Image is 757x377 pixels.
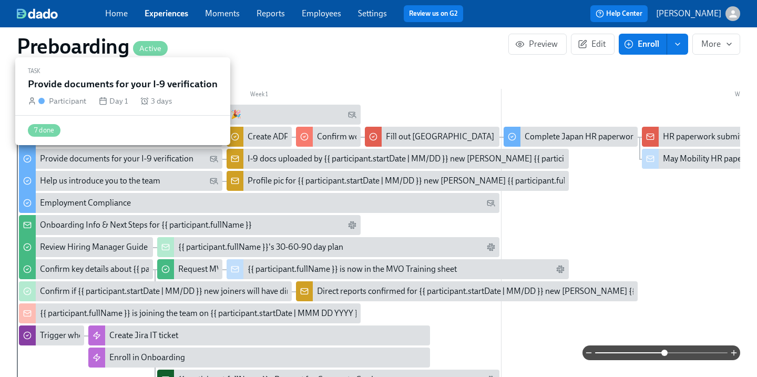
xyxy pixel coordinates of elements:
div: Onboarding Info & Next Steps for {{ participant.fullName }} [40,219,252,231]
button: Enroll [619,34,667,55]
div: Provide documents for your I-9 verification [40,153,193,165]
a: Review us on G2 [409,8,458,19]
span: Active [133,45,168,53]
div: Confirm key details about {{ participant.firstName }} [19,259,153,279]
div: Complete Japan HR paperwork [504,127,638,147]
div: Fill out [GEOGRAPHIC_DATA] HR paperwork for {{ participant.fullName }} [386,131,652,142]
svg: Personal Email [348,110,356,119]
div: Confirm work email address for {{ participant.startDate | MM/DD }} new joiners [296,127,361,147]
div: Request MVO Training for {{ participant.fullName }} [178,263,363,275]
div: {{ participant.fullName }} is now in the MVO Training sheet [227,259,568,279]
div: Direct reports confirmed for {{ participant.startDate | MM/DD }} new [PERSON_NAME] {{ participant... [317,286,719,297]
span: Help Center [596,8,642,19]
div: Week 1 [17,89,502,103]
div: Confirm key details about {{ participant.firstName }} [40,263,226,275]
span: 7 done [28,126,60,134]
a: Home [105,8,128,18]
div: Trigger when all IT info provided [40,330,156,341]
div: Create Jira IT ticket [109,330,178,341]
div: Provide documents for your I-9 verification [19,149,222,169]
div: {{ participant.fullName }}'s 30-60-90 day plan [178,241,343,253]
a: Employees [302,8,341,18]
div: I-9 docs uploaded by {{ participant.startDate | MM/DD }} new [PERSON_NAME] {{ participant.fullNam... [227,149,568,169]
div: Create ADP profile for {{ participant.fullName }} (starting {{ participant.startDate | MM/DD }} [227,127,292,147]
span: Enroll [626,39,659,49]
svg: Slack [348,221,356,229]
div: Confirm if {{ participant.startDate | MM/DD }} new joiners will have direct reports [40,286,328,297]
button: More [692,34,740,55]
div: Profile pic for {{ participant.startDate | MM/DD }} new [PERSON_NAME] {{ participant.fullName }} [227,171,568,191]
div: Onboarding Info & Next Steps for {{ participant.fullName }} [19,215,361,235]
div: Participant [49,95,86,107]
a: Moments [205,8,240,18]
img: dado [17,8,58,19]
div: Review Hiring Manager Guide & provide link to onboarding plan [19,237,153,257]
div: Profile pic for {{ participant.startDate | MM/DD }} new [PERSON_NAME] {{ participant.fullName }} [248,175,598,187]
svg: Personal Email [210,155,218,163]
div: Fill out [GEOGRAPHIC_DATA] HR paperwork for {{ participant.fullName }} [365,127,499,147]
div: Create Jira IT ticket [88,325,430,345]
a: Settings [358,8,387,18]
button: Help Center [590,5,648,22]
div: Employment Compliance [40,197,131,209]
svg: Personal Email [487,199,495,207]
div: Direct reports confirmed for {{ participant.startDate | MM/DD }} new [PERSON_NAME] {{ participant... [296,281,638,301]
p: [PERSON_NAME] [656,8,721,19]
a: Experiences [145,8,188,18]
div: {{ participant.fullName }} is joining the team on {{ participant.startDate | MMM DD YYYY }} 🎉 [40,308,373,319]
button: enroll [667,34,688,55]
div: Day 1 [99,95,128,107]
svg: Personal Email [210,177,218,185]
button: Review us on G2 [404,5,463,22]
div: Task [28,66,218,77]
div: Trigger when all IT info provided [19,325,84,345]
span: Preview [517,39,558,49]
div: Review Hiring Manager Guide & provide link to onboarding plan [40,241,270,253]
button: [PERSON_NAME] [656,6,740,21]
h1: Preboarding [17,34,168,59]
div: I-9 docs uploaded by {{ participant.startDate | MM/DD }} new [PERSON_NAME] {{ participant.fullNam... [248,153,624,165]
div: Confirm if {{ participant.startDate | MM/DD }} new joiners will have direct reports [19,281,292,301]
div: {{ participant.fullName }}'s 30-60-90 day plan [157,237,499,257]
span: 3 days [151,95,172,107]
div: Complete Japan HR paperwork [525,131,638,142]
svg: Slack [487,243,495,251]
span: Edit [580,39,606,49]
span: More [701,39,731,49]
div: Confirm work email address for {{ participant.startDate | MM/DD }} new joiners [317,131,600,142]
button: Preview [508,34,567,55]
div: Help us introduce you to the team [19,171,222,191]
div: Employment Compliance [19,193,499,213]
div: {{ participant.fullName }} is joining the team on {{ participant.startDate | MMM DD YYYY }} 🎉 [19,303,361,323]
a: dado [17,8,105,19]
div: Help us introduce you to the team [40,175,160,187]
a: Reports [257,8,285,18]
div: Request MVO Training for {{ participant.fullName }} [157,259,222,279]
h5: Provide documents for your I-9 verification [28,77,218,91]
svg: Slack [556,265,565,273]
div: {{ participant.fullName }} is now in the MVO Training sheet [248,263,457,275]
div: Create ADP profile for {{ participant.fullName }} (starting {{ participant.startDate | MM/DD }} [248,131,577,142]
button: Edit [571,34,615,55]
